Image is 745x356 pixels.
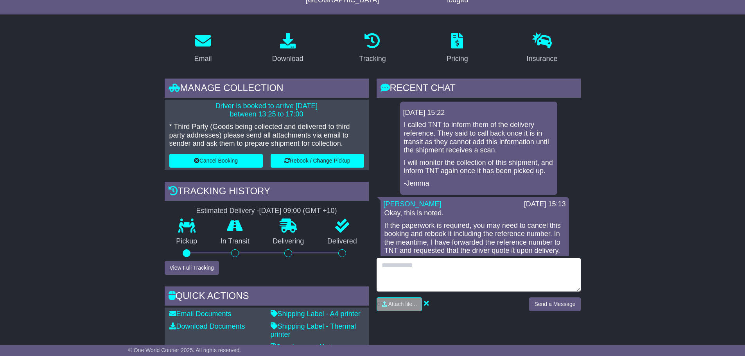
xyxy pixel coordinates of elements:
[442,30,473,67] a: Pricing
[128,347,241,353] span: © One World Courier 2025. All rights reserved.
[384,222,565,255] p: If the paperwork is required, you may need to cancel this booking and rebook it including the ref...
[165,237,209,246] p: Pickup
[377,79,581,100] div: RECENT CHAT
[165,182,369,203] div: Tracking history
[403,109,554,117] div: [DATE] 15:22
[189,30,217,67] a: Email
[354,30,391,67] a: Tracking
[359,54,386,64] div: Tracking
[165,207,369,215] div: Estimated Delivery -
[271,343,334,351] a: Consignment Note
[447,54,468,64] div: Pricing
[404,179,553,188] p: -Jemma
[169,102,364,119] p: Driver is booked to arrive [DATE] between 13:25 to 17:00
[169,322,245,330] a: Download Documents
[384,209,565,218] p: Okay, this is noted.
[272,54,303,64] div: Download
[259,207,337,215] div: [DATE] 09:00 (GMT +10)
[194,54,212,64] div: Email
[267,30,309,67] a: Download
[169,154,263,168] button: Cancel Booking
[271,154,364,168] button: Rebook / Change Pickup
[404,121,553,154] p: I called TNT to inform them of the delivery reference. They said to call back once it is in trans...
[384,200,442,208] a: [PERSON_NAME]
[271,322,356,339] a: Shipping Label - Thermal printer
[271,310,361,318] a: Shipping Label - A4 printer
[169,310,232,318] a: Email Documents
[209,237,261,246] p: In Transit
[165,79,369,100] div: Manage collection
[261,237,316,246] p: Delivering
[169,123,364,148] p: * Third Party (Goods being collected and delivered to third party addresses) please send all atta...
[522,30,563,67] a: Insurance
[165,261,219,275] button: View Full Tracking
[529,297,580,311] button: Send a Message
[527,54,558,64] div: Insurance
[165,286,369,308] div: Quick Actions
[524,200,566,209] div: [DATE] 15:13
[316,237,369,246] p: Delivered
[404,159,553,175] p: I will monitor the collection of this shipment, and inform TNT again once it has been picked up.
